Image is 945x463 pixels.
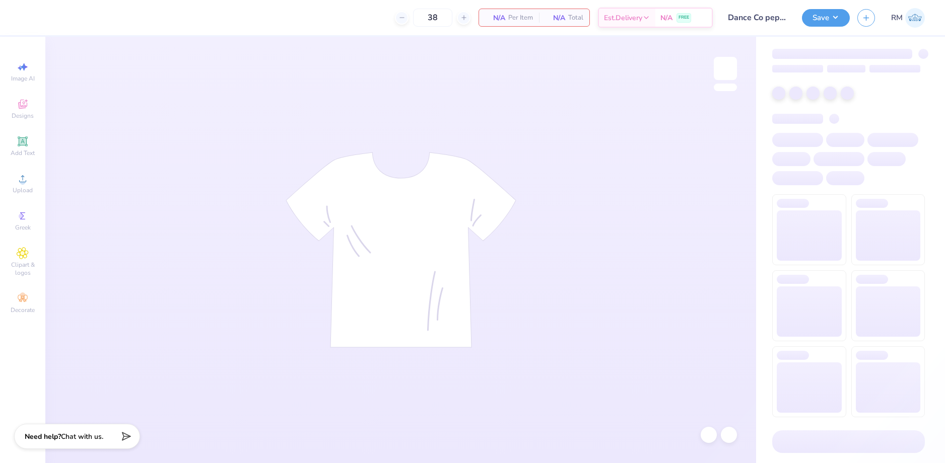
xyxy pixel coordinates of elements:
[5,261,40,277] span: Clipart & logos
[660,13,672,23] span: N/A
[13,186,33,194] span: Upload
[11,149,35,157] span: Add Text
[568,13,583,23] span: Total
[905,8,925,28] img: Roberta Manuel
[679,14,689,21] span: FREE
[891,12,903,24] span: RM
[286,152,516,348] img: tee-skeleton.svg
[802,9,850,27] button: Save
[720,8,794,28] input: Untitled Design
[11,74,35,83] span: Image AI
[11,306,35,314] span: Decorate
[61,432,103,441] span: Chat with us.
[413,9,452,27] input: – –
[25,432,61,441] strong: Need help?
[15,223,31,232] span: Greek
[508,13,533,23] span: Per Item
[891,8,925,28] a: RM
[545,13,565,23] span: N/A
[12,112,34,120] span: Designs
[485,13,505,23] span: N/A
[604,13,642,23] span: Est. Delivery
